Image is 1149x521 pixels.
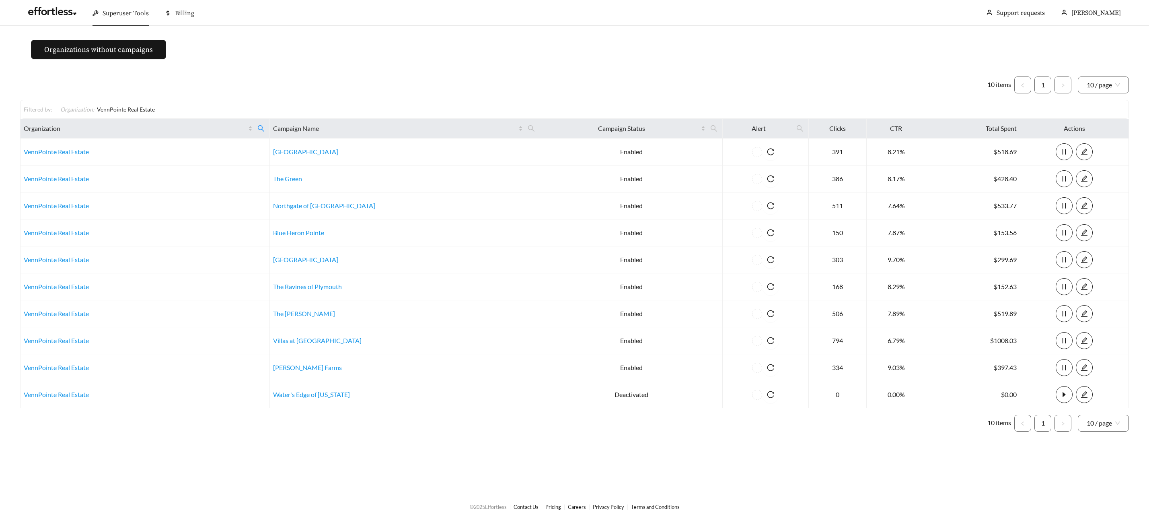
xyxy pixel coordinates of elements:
a: The [PERSON_NAME] [273,310,335,317]
a: VennPointe Real Estate [24,337,89,344]
a: VennPointe Real Estate [24,283,89,290]
a: Contact Us [514,504,539,510]
span: left [1020,421,1025,426]
span: search [793,122,807,135]
span: Campaign Name [273,124,517,133]
a: Terms and Conditions [631,504,680,510]
li: Next Page [1054,76,1071,93]
a: Northgate of [GEOGRAPHIC_DATA] [273,202,375,209]
button: pause [1056,305,1073,322]
span: reload [762,229,779,236]
td: Enabled [540,327,723,354]
span: pause [1056,256,1072,263]
a: [GEOGRAPHIC_DATA] [273,256,338,263]
a: VennPointe Real Estate [24,175,89,182]
button: reload [762,197,779,214]
td: $153.56 [926,219,1020,246]
span: reload [762,391,779,398]
td: $428.40 [926,165,1020,192]
span: [PERSON_NAME] [1071,9,1121,17]
span: edit [1076,391,1092,398]
span: search [524,122,538,135]
span: search [707,122,721,135]
td: Enabled [540,192,723,219]
td: $519.89 [926,300,1020,327]
a: 1 [1035,77,1051,93]
button: edit [1076,197,1093,214]
button: pause [1056,332,1073,349]
th: Clicks [809,119,867,139]
th: Total Spent [926,119,1020,139]
button: edit [1076,224,1093,241]
a: VennPointe Real Estate [24,202,89,209]
a: edit [1076,310,1093,317]
span: search [257,125,265,132]
a: Pricing [545,504,561,510]
td: 334 [809,354,867,381]
span: search [528,125,535,132]
span: reload [762,256,779,263]
a: Support requests [997,9,1045,17]
a: VennPointe Real Estate [24,256,89,263]
td: Enabled [540,300,723,327]
td: $533.77 [926,192,1020,219]
a: Privacy Policy [593,504,624,510]
a: edit [1076,148,1093,155]
span: 10 / page [1087,77,1120,93]
a: Villas at [GEOGRAPHIC_DATA] [273,337,362,344]
td: 150 [809,219,867,246]
span: edit [1076,202,1092,209]
button: edit [1076,332,1093,349]
span: reload [762,148,779,155]
span: reload [762,310,779,317]
td: Deactivated [540,381,723,408]
a: VennPointe Real Estate [24,229,89,236]
button: reload [762,224,779,241]
td: $1008.03 [926,327,1020,354]
a: edit [1076,175,1093,182]
td: Enabled [540,139,723,165]
button: left [1014,415,1031,432]
td: 7.89% [867,300,927,327]
span: Billing [175,9,194,17]
td: 0.00% [867,381,927,408]
button: edit [1076,251,1093,268]
td: 9.03% [867,354,927,381]
a: edit [1076,364,1093,371]
button: reload [762,305,779,322]
button: edit [1076,278,1093,295]
span: Superuser Tools [103,9,149,17]
a: VennPointe Real Estate [24,391,89,398]
a: [PERSON_NAME] Farms [273,364,342,371]
button: pause [1056,251,1073,268]
button: reload [762,386,779,403]
a: edit [1076,202,1093,209]
span: 10 / page [1087,415,1120,431]
button: right [1054,76,1071,93]
td: 391 [809,139,867,165]
span: Organization [24,124,247,133]
span: © 2025 Effortless [470,504,507,510]
span: reload [762,175,779,182]
span: search [254,122,268,135]
span: search [796,125,804,132]
span: reload [762,364,779,371]
span: edit [1076,229,1092,236]
a: edit [1076,391,1093,398]
td: 168 [809,273,867,300]
span: Campaign Status [543,124,699,133]
td: 386 [809,165,867,192]
a: 1 [1035,415,1051,431]
li: Next Page [1054,415,1071,432]
td: 303 [809,246,867,273]
td: 9.70% [867,246,927,273]
button: edit [1076,386,1093,403]
td: $299.69 [926,246,1020,273]
span: Organizations without campaigns [44,44,153,55]
span: edit [1076,364,1092,371]
button: edit [1076,143,1093,160]
td: 8.21% [867,139,927,165]
td: 506 [809,300,867,327]
span: pause [1056,202,1072,209]
td: Enabled [540,273,723,300]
